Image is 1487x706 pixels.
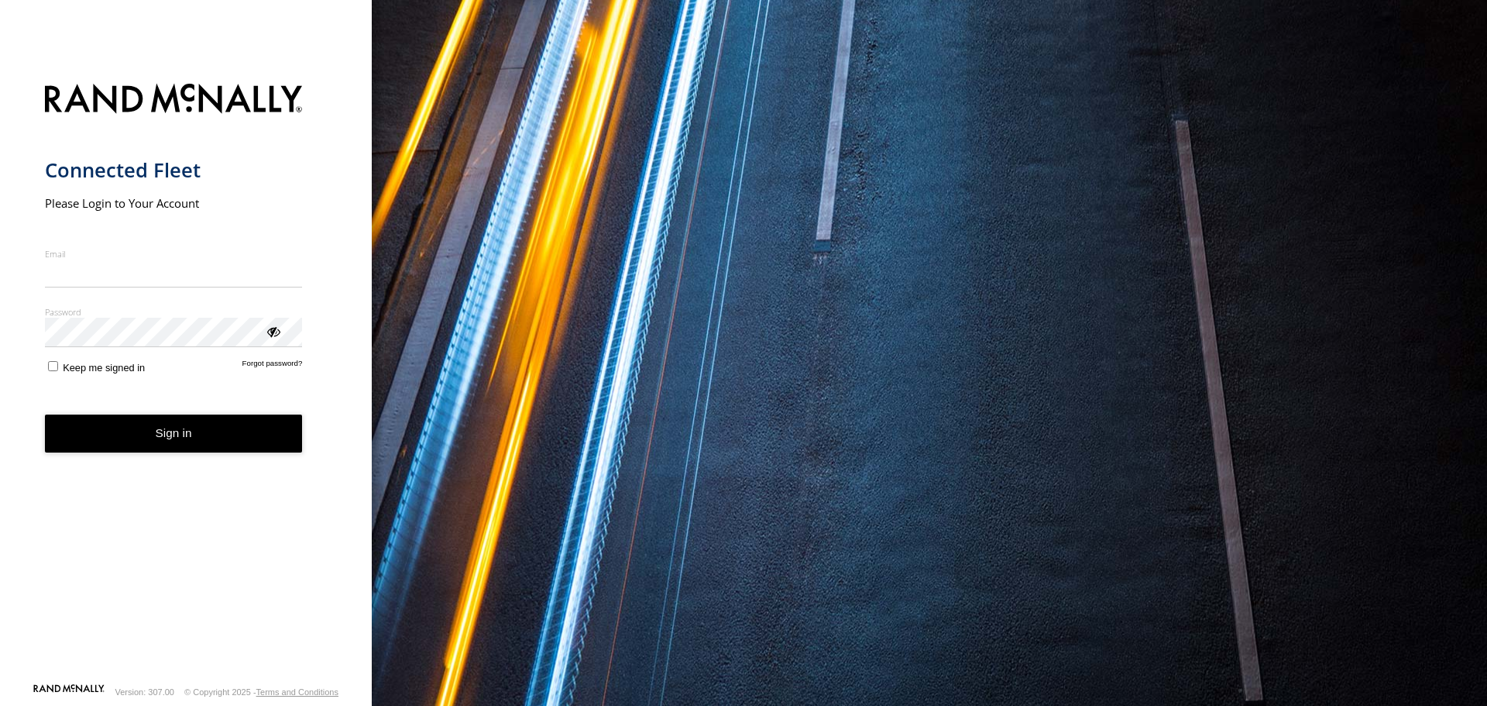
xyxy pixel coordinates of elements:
div: © Copyright 2025 - [184,687,338,697]
label: Password [45,306,303,318]
button: Sign in [45,415,303,453]
span: Keep me signed in [63,362,145,374]
form: main [45,74,328,683]
div: Version: 307.00 [115,687,174,697]
a: Forgot password? [242,359,303,374]
label: Email [45,248,303,260]
img: Rand McNally [45,81,303,120]
input: Keep me signed in [48,361,58,371]
a: Visit our Website [33,684,105,700]
div: ViewPassword [265,323,280,339]
h2: Please Login to Your Account [45,195,303,211]
h1: Connected Fleet [45,157,303,183]
a: Terms and Conditions [256,687,338,697]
